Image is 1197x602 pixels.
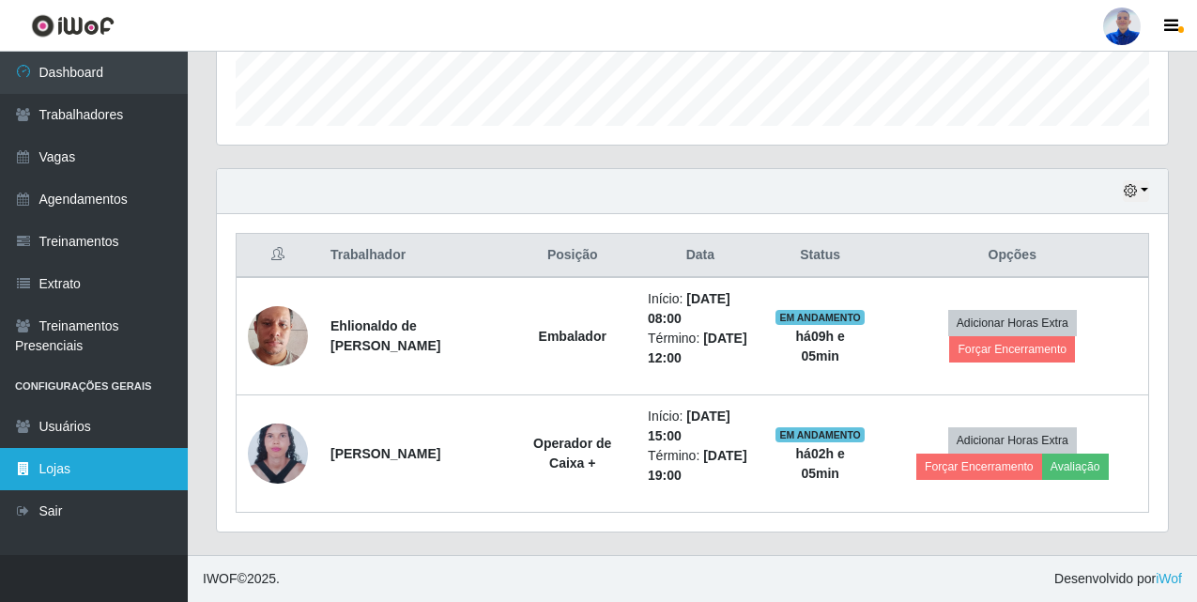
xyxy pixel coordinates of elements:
[1054,569,1182,589] span: Desenvolvido por
[203,571,238,586] span: IWOF
[948,427,1077,454] button: Adicionar Horas Extra
[775,310,865,325] span: EM ANDAMENTO
[1156,571,1182,586] a: iWof
[508,234,637,278] th: Posição
[31,14,115,38] img: CoreUI Logo
[539,329,606,344] strong: Embalador
[948,310,1077,336] button: Adicionar Horas Extra
[648,446,753,486] li: Término:
[1042,454,1109,480] button: Avaliação
[949,336,1075,363] button: Forçar Encerramento
[330,318,440,353] strong: Ehlionaldo de [PERSON_NAME]
[533,436,611,471] strong: Operador de Caixa +
[648,329,753,368] li: Término:
[796,329,845,363] strong: há 09 h e 05 min
[648,291,730,326] time: [DATE] 08:00
[319,234,508,278] th: Trabalhador
[637,234,764,278] th: Data
[648,407,753,446] li: Início:
[916,454,1042,480] button: Forçar Encerramento
[248,413,308,495] img: 1728382310331.jpeg
[648,289,753,329] li: Início:
[248,283,308,390] img: 1675087680149.jpeg
[877,234,1149,278] th: Opções
[648,409,730,443] time: [DATE] 15:00
[330,446,440,461] strong: [PERSON_NAME]
[203,569,280,589] span: © 2025 .
[775,427,865,442] span: EM ANDAMENTO
[796,446,845,481] strong: há 02 h e 05 min
[764,234,877,278] th: Status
